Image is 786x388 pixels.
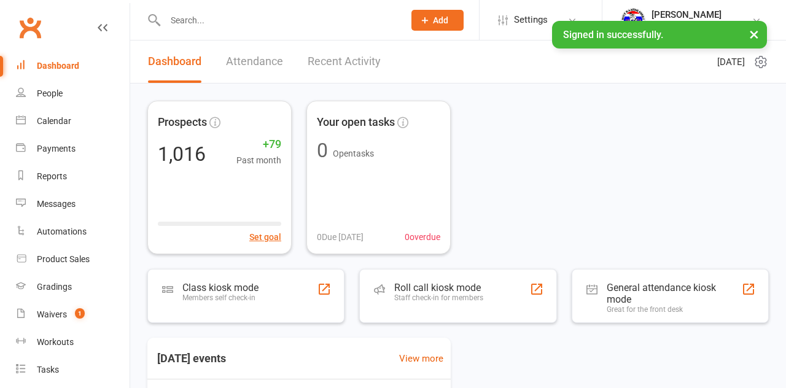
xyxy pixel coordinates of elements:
[607,305,742,314] div: Great for the front desk
[182,293,259,302] div: Members self check-in
[514,6,548,34] span: Settings
[37,144,76,153] div: Payments
[37,88,63,98] div: People
[16,328,130,356] a: Workouts
[161,12,395,29] input: Search...
[249,230,281,244] button: Set goal
[317,141,328,160] div: 0
[333,149,374,158] span: Open tasks
[16,52,130,80] a: Dashboard
[399,351,443,366] a: View more
[37,116,71,126] div: Calendar
[16,80,130,107] a: People
[236,136,281,153] span: +79
[621,8,645,33] img: thumb_image1718682644.png
[226,41,283,83] a: Attendance
[37,227,87,236] div: Automations
[563,29,663,41] span: Signed in successfully.
[308,41,381,83] a: Recent Activity
[16,135,130,163] a: Payments
[147,347,236,370] h3: [DATE] events
[743,21,765,47] button: ×
[317,230,364,244] span: 0 Due [DATE]
[16,246,130,273] a: Product Sales
[37,171,67,181] div: Reports
[652,20,734,31] div: SRG Thai Boxing Gym
[405,230,440,244] span: 0 overdue
[433,15,448,25] span: Add
[37,282,72,292] div: Gradings
[16,163,130,190] a: Reports
[37,61,79,71] div: Dashboard
[37,365,59,374] div: Tasks
[37,199,76,209] div: Messages
[182,282,259,293] div: Class kiosk mode
[16,301,130,328] a: Waivers 1
[16,273,130,301] a: Gradings
[607,282,742,305] div: General attendance kiosk mode
[317,114,395,131] span: Your open tasks
[717,55,745,69] span: [DATE]
[158,114,207,131] span: Prospects
[16,190,130,218] a: Messages
[411,10,464,31] button: Add
[16,218,130,246] a: Automations
[16,107,130,135] a: Calendar
[37,254,90,264] div: Product Sales
[37,309,67,319] div: Waivers
[394,293,483,302] div: Staff check-in for members
[148,41,201,83] a: Dashboard
[394,282,483,293] div: Roll call kiosk mode
[158,144,206,164] div: 1,016
[75,308,85,319] span: 1
[652,9,734,20] div: [PERSON_NAME]
[236,153,281,167] span: Past month
[37,337,74,347] div: Workouts
[15,12,45,43] a: Clubworx
[16,356,130,384] a: Tasks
